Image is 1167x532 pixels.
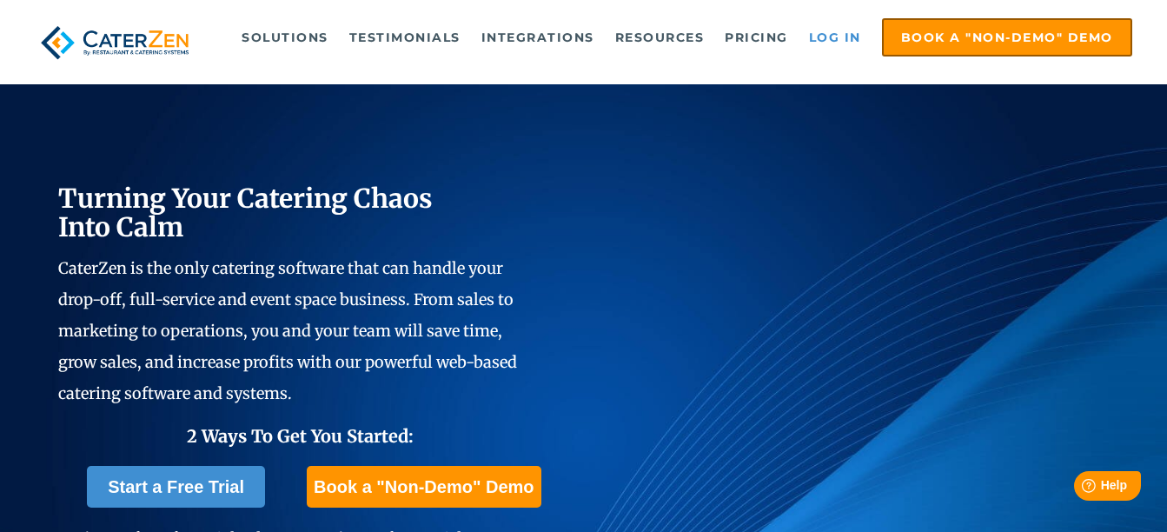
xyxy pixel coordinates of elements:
[307,466,540,508] a: Book a "Non-Demo" Demo
[58,182,433,243] span: Turning Your Catering Chaos Into Calm
[1012,464,1148,513] iframe: Help widget launcher
[187,425,414,447] span: 2 Ways To Get You Started:
[87,466,265,508] a: Start a Free Trial
[222,18,1132,57] div: Navigation Menu
[58,258,517,403] span: CaterZen is the only catering software that can handle your drop-off, full-service and event spac...
[800,20,870,55] a: Log in
[882,18,1132,57] a: Book a "Non-Demo" Demo
[341,20,469,55] a: Testimonials
[473,20,603,55] a: Integrations
[607,20,713,55] a: Resources
[233,20,337,55] a: Solutions
[35,18,194,67] img: caterzen
[716,20,797,55] a: Pricing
